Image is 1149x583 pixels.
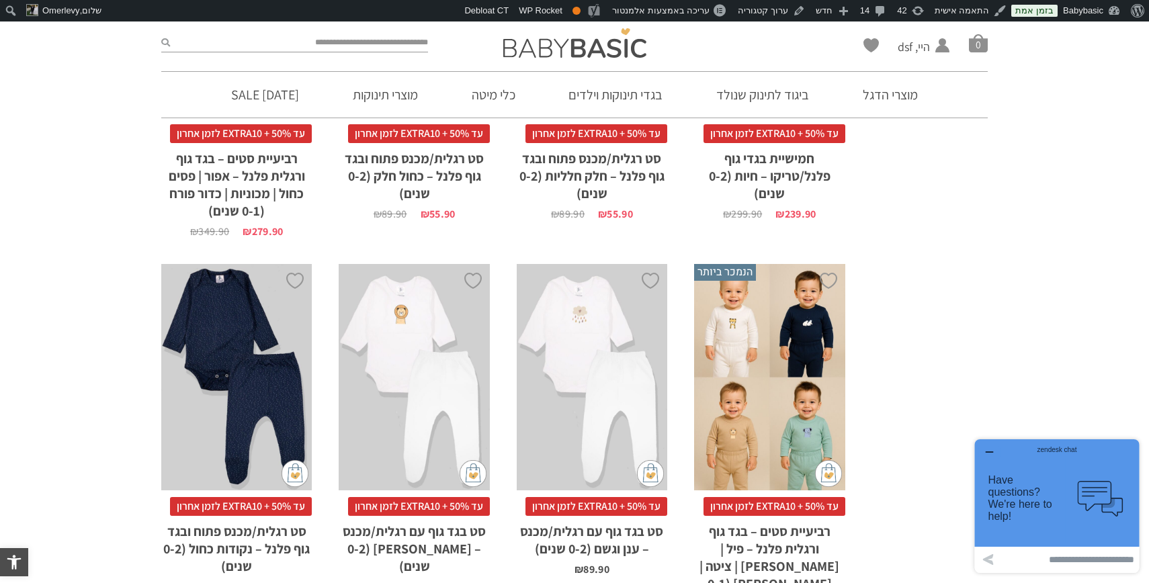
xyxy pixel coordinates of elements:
[525,124,667,143] span: עד 50% + EXTRA10 לזמן אחרון
[348,124,490,143] span: עד 50% + EXTRA10 לזמן אחרון
[42,5,80,15] span: Omerlevy
[339,143,489,202] h2: סט רגלית/מכנס פתוח ובגד גוף פלנל – כחול חלק (0-2 שנים)
[374,207,407,221] bdi: 89.90
[863,38,879,52] a: Wishlist
[348,497,490,516] span: עד 50% + EXTRA10 לזמן אחרון
[551,207,559,221] span: ₪
[243,224,251,238] span: ₪
[161,143,312,220] h2: רביעיית סטים – בגד גוף ורגלית פלנל – אפור | פסים כחול | מכוניות | כדור פורח (0-1 שנים)
[190,224,198,238] span: ₪
[525,497,667,516] span: עד 50% + EXTRA10 לזמן אחרון
[704,497,845,516] span: עד 50% + EXTRA10 לזמן אחרון
[598,207,607,221] span: ₪
[637,460,664,487] img: cat-mini-atc.png
[551,207,585,221] bdi: 89.90
[704,124,845,143] span: עד 50% + EXTRA10 לזמן אחרון
[898,55,930,72] span: החשבון שלי
[1011,5,1058,17] a: בזמן אמת
[517,516,667,557] h2: סט בגד גוף עם רגלית/מכנס – ענן וגשם (0-2 שנים)
[421,207,456,221] bdi: 55.90
[970,434,1144,578] iframe: פותח יישומון שאפשר לשוחח בו בצ'אט עם אחד הנציגים שלנו
[161,516,312,575] h2: סט רגלית/מכנס פתוח ובגד גוף פלנל – נקודות כחול (0-2 שנים)
[503,28,646,58] img: Baby Basic בגדי תינוקות וילדים אונליין
[282,460,308,487] img: cat-mini-atc.png
[723,207,731,221] span: ₪
[775,207,816,221] bdi: 239.90
[863,38,879,57] span: Wishlist
[170,497,312,516] span: עד 50% + EXTRA10 לזמן אחרון
[548,72,683,118] a: בגדי תינוקות וילדים
[572,7,581,15] div: תקין
[815,460,842,487] img: cat-mini-atc.png
[612,5,710,15] span: עריכה באמצעות אלמנטור
[775,207,784,221] span: ₪
[517,264,667,575] a: סט בגד גוף עם רגלית/מכנס - ענן וגשם (0-2 שנים) עד 50% + EXTRA10 לזמן אחרוןסט בגד גוף עם רגלית/מכנ...
[843,72,938,118] a: מוצרי הדגל
[694,143,845,202] h2: חמישיית בגדי גוף פלנל/טריקו – חיות (0-2 שנים)
[460,460,486,487] img: cat-mini-atc.png
[696,72,829,118] a: ביגוד לתינוק שנולד
[421,207,429,221] span: ₪
[969,34,988,52] span: סל קניות
[452,72,536,118] a: כלי מיטה
[339,516,489,575] h2: סט בגד גוף עם רגלית/מכנס – [PERSON_NAME] (0-2 שנים)
[723,207,762,221] bdi: 299.90
[190,224,229,238] bdi: 349.90
[374,207,382,221] span: ₪
[969,34,988,52] a: סל קניות0
[170,124,312,143] span: עד 50% + EXTRA10 לזמן אחרון
[333,72,438,118] a: מוצרי תינוקות
[574,562,583,576] span: ₪
[517,143,667,202] h2: סט רגלית/מכנס פתוח ובגד גוף פלנל – חלק חלליות (0-2 שנים)
[574,562,609,576] bdi: 89.90
[598,207,633,221] bdi: 55.90
[694,264,756,280] span: הנמכר ביותר
[243,224,283,238] bdi: 279.90
[211,72,319,118] a: [DATE] SALE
